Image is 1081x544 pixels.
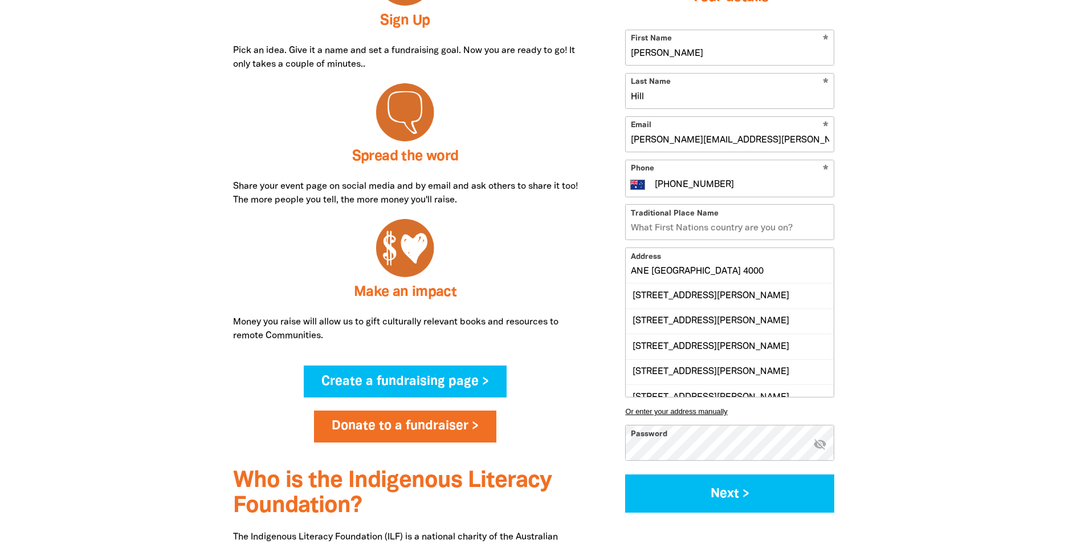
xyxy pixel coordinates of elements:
[304,366,507,397] a: Create a fundraising page >
[314,411,496,442] a: Donate to a fundraiser >
[625,407,834,416] button: Or enter your address manually
[813,437,827,453] button: visibility_off
[354,286,456,299] span: Make an impact
[233,180,578,207] p: Share your event page on social media and by email and ask others to share it too! The more peopl...
[626,205,834,239] input: What First Nations country are you on?
[626,283,834,308] div: [STREET_ADDRESS][PERSON_NAME]
[626,359,834,384] div: [STREET_ADDRESS][PERSON_NAME]
[823,165,829,176] i: Required
[352,150,459,163] span: Spread the word
[813,437,827,451] i: Hide password
[625,474,834,513] button: Next >
[233,315,578,343] p: Money you raise will allow us to gift culturally relevant books and resources to remote Communities.
[626,308,834,334] div: [STREET_ADDRESS][PERSON_NAME]
[626,334,834,359] div: [STREET_ADDRESS][PERSON_NAME]
[233,44,578,71] p: Pick an idea. Give it a name and set a fundraising goal. Now you are ready to go! It only takes a...
[233,470,552,517] span: Who is the Indigenous Literacy Foundation?
[626,384,834,409] div: [STREET_ADDRESS][PERSON_NAME]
